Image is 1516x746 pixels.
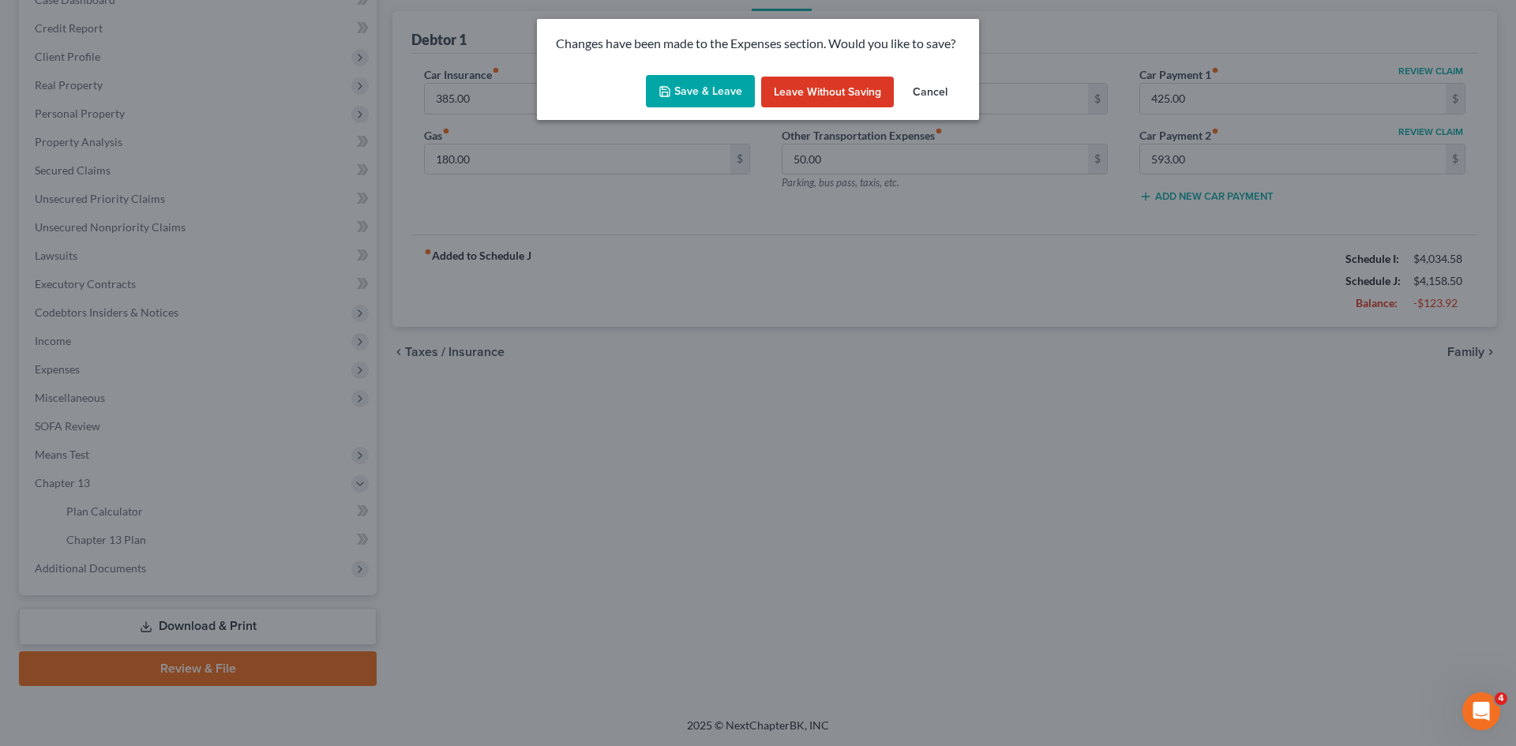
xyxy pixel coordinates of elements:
span: 4 [1495,692,1507,705]
iframe: Intercom live chat [1462,692,1500,730]
button: Leave without Saving [761,77,894,108]
button: Cancel [900,77,960,108]
p: Changes have been made to the Expenses section. Would you like to save? [556,35,960,53]
button: Save & Leave [646,75,755,108]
